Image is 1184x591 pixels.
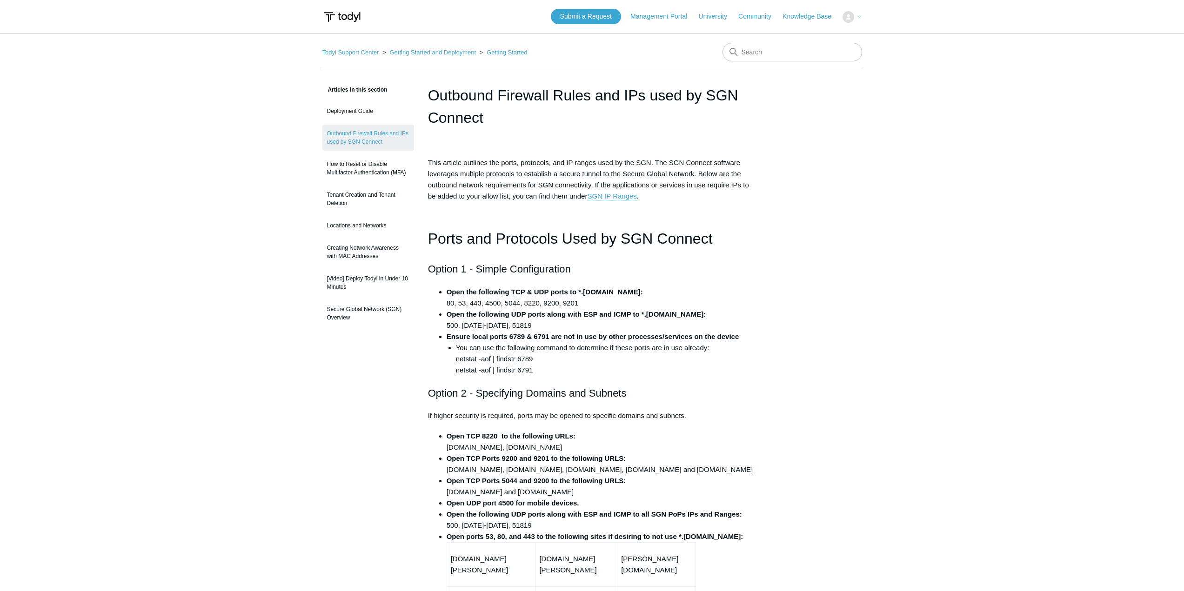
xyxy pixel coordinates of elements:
[428,410,756,421] p: If higher security is required, ports may be opened to specific domains and subnets.
[322,49,379,56] a: Todyl Support Center
[322,49,381,56] li: Todyl Support Center
[447,532,743,540] strong: Open ports 53, 80, and 443 to the following sites if desiring to not use *.[DOMAIN_NAME]:
[447,309,756,331] li: 500, [DATE]-[DATE], 51819
[587,192,636,200] a: SGN IP Ranges
[428,261,756,277] h2: Option 1 - Simple Configuration
[447,454,626,462] strong: Open TCP Ports 9200 and 9201 to the following URLS:
[428,227,756,251] h1: Ports and Protocols Used by SGN Connect
[322,217,414,234] a: Locations and Networks
[322,102,414,120] a: Deployment Guide
[698,12,736,21] a: University
[447,542,535,586] td: [DOMAIN_NAME][PERSON_NAME]
[630,12,696,21] a: Management Portal
[456,342,756,376] li: You can use the following command to determine if these ports are in use already: netstat -aof | ...
[447,431,756,453] li: [DOMAIN_NAME], [DOMAIN_NAME]
[322,86,388,93] span: Articles in this section
[447,510,742,518] strong: Open the following UDP ports along with ESP and ICMP to all SGN PoPs IPs and Ranges:
[428,84,756,129] h1: Outbound Firewall Rules and IPs used by SGN Connect
[447,477,626,485] strong: Open TCP Ports 5044 and 9200 to the following URLS:
[621,553,692,576] p: [PERSON_NAME][DOMAIN_NAME]
[783,12,841,21] a: Knowledge Base
[381,49,478,56] li: Getting Started and Deployment
[322,8,362,26] img: Todyl Support Center Help Center home page
[389,49,476,56] a: Getting Started and Deployment
[447,288,643,296] strong: Open the following TCP & UDP ports to *.[DOMAIN_NAME]:
[447,499,579,507] strong: Open UDP port 4500 for mobile devices.
[738,12,781,21] a: Community
[322,300,414,326] a: Secure Global Network (SGN) Overview
[478,49,528,56] li: Getting Started
[447,509,756,531] li: 500, [DATE]-[DATE], 51819
[447,332,739,340] strong: Ensure local ports 6789 & 6791 are not in use by other processes/services on the device
[322,155,414,181] a: How to Reset or Disable Multifactor Authentication (MFA)
[447,453,756,475] li: [DOMAIN_NAME], [DOMAIN_NAME], [DOMAIN_NAME], [DOMAIN_NAME] and [DOMAIN_NAME]
[428,159,749,200] span: This article outlines the ports, protocols, and IP ranges used by the SGN. The SGN Connect softwa...
[487,49,527,56] a: Getting Started
[447,475,756,498] li: [DOMAIN_NAME] and [DOMAIN_NAME]
[322,186,414,212] a: Tenant Creation and Tenant Deletion
[322,125,414,151] a: Outbound Firewall Rules and IPs used by SGN Connect
[551,9,621,24] a: Submit a Request
[447,286,756,309] li: 80, 53, 443, 4500, 5044, 8220, 9200, 9201
[322,270,414,296] a: [Video] Deploy Todyl in Under 10 Minutes
[447,432,575,440] strong: Open TCP 8220 to the following URLs:
[322,239,414,265] a: Creating Network Awareness with MAC Addresses
[428,385,756,401] h2: Option 2 - Specifying Domains and Subnets
[722,43,862,61] input: Search
[539,553,613,576] p: [DOMAIN_NAME][PERSON_NAME]
[447,310,706,318] strong: Open the following UDP ports along with ESP and ICMP to *.[DOMAIN_NAME]:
